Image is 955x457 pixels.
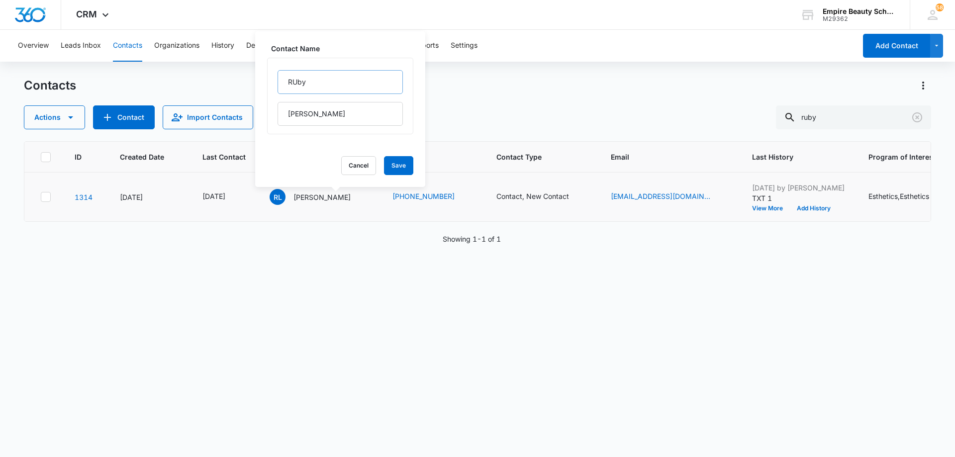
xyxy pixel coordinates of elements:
span: CRM [76,9,97,19]
a: [PHONE_NUMBER] [392,191,455,201]
span: ID [75,152,82,162]
p: [DATE] by [PERSON_NAME] [752,183,845,193]
div: [DATE] [202,191,225,201]
button: Leads Inbox [61,30,101,62]
span: Last Contact [202,152,246,162]
button: Actions [24,105,85,129]
span: RL [270,189,286,205]
input: Last Name [278,102,403,126]
button: Add History [790,205,838,211]
div: Contact Name - RUby LaChance - Select to Edit Field [270,189,369,205]
button: Actions [915,78,931,93]
button: Clear [909,109,925,125]
span: Last History [752,152,830,162]
p: [PERSON_NAME] [293,192,351,202]
button: Projects [276,30,302,62]
button: View More [752,205,790,211]
span: 58 [936,3,944,11]
button: Overview [18,30,49,62]
a: Navigate to contact details page for RUby LaChance [75,193,93,201]
button: Settings [451,30,477,62]
div: Phone - (207) 651-0586 - Select to Edit Field [392,191,473,203]
p: TXT 1 [752,193,845,203]
button: Calendar [345,30,375,62]
button: Save [384,156,413,175]
button: Tasks [314,30,333,62]
button: Add Contact [863,34,930,58]
div: notifications count [936,3,944,11]
button: Cancel [341,156,376,175]
button: Deals [246,30,264,62]
p: Showing 1-1 of 1 [443,234,501,244]
input: Search Contacts [776,105,931,129]
span: Contact Type [496,152,573,162]
button: Add Contact [93,105,155,129]
div: Last Contact - 1760400000 - Select to Edit Field [202,191,243,203]
button: Lists [386,30,401,62]
span: Phone [392,152,458,162]
div: Email - rubylachance7@gmail.com - Select to Edit Field [611,191,728,203]
button: Organizations [154,30,199,62]
span: Created Date [120,152,164,162]
input: First Name [278,70,403,94]
div: account name [823,7,895,15]
button: Contacts [113,30,142,62]
h1: Contacts [24,78,76,93]
div: Contact, New Contact [496,191,569,201]
button: History [211,30,234,62]
span: Email [611,152,714,162]
button: Reports [413,30,439,62]
a: [EMAIL_ADDRESS][DOMAIN_NAME] [611,191,710,201]
label: Contact Name [271,43,417,54]
button: Import Contacts [163,105,253,129]
div: Contact Type - Contact, New Contact - Select to Edit Field [496,191,587,203]
div: account id [823,15,895,22]
div: [DATE] [120,192,179,202]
